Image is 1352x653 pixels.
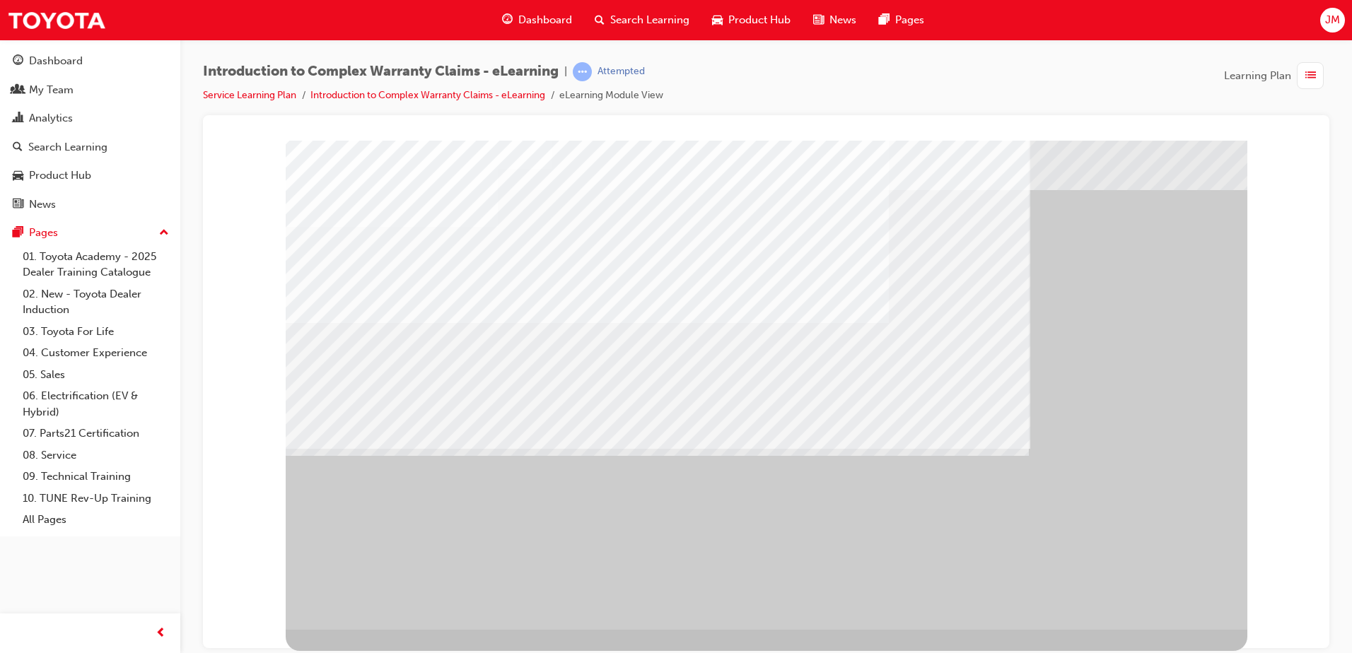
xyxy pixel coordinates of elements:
a: guage-iconDashboard [491,6,583,35]
a: 02. New - Toyota Dealer Induction [17,283,175,321]
a: news-iconNews [802,6,868,35]
a: Analytics [6,105,175,131]
a: News [6,192,175,218]
span: JM [1325,12,1340,28]
span: Learning Plan [1224,68,1291,84]
span: | [564,64,567,80]
a: 01. Toyota Academy - 2025 Dealer Training Catalogue [17,246,175,283]
a: Introduction to Complex Warranty Claims - eLearning [310,89,545,101]
a: Dashboard [6,48,175,74]
a: 10. TUNE Rev-Up Training [17,488,175,510]
a: 07. Parts21 Certification [17,423,175,445]
a: 06. Electrification (EV & Hybrid) [17,385,175,423]
a: Search Learning [6,134,175,160]
div: News [29,196,56,213]
span: up-icon [159,224,169,242]
div: Pages [29,225,58,241]
span: guage-icon [13,55,23,68]
a: 03. Toyota For Life [17,321,175,343]
span: news-icon [813,11,824,29]
a: 08. Service [17,445,175,466]
button: JM [1320,8,1345,33]
button: Pages [6,220,175,246]
span: Dashboard [518,12,572,28]
span: pages-icon [13,227,23,240]
button: DashboardMy TeamAnalyticsSearch LearningProduct HubNews [6,45,175,220]
div: Attempted [598,65,645,78]
span: Introduction to Complex Warranty Claims - eLearning [203,64,559,80]
a: Service Learning Plan [203,89,296,101]
span: Product Hub [728,12,791,28]
span: search-icon [13,141,23,154]
span: learningRecordVerb_ATTEMPT-icon [573,62,592,81]
span: car-icon [712,11,723,29]
span: news-icon [13,199,23,211]
span: people-icon [13,84,23,97]
a: search-iconSearch Learning [583,6,701,35]
span: prev-icon [156,625,166,642]
span: Search Learning [610,12,689,28]
div: Analytics [29,110,73,127]
button: Learning Plan [1224,62,1329,89]
a: My Team [6,77,175,103]
span: list-icon [1305,67,1316,85]
a: All Pages [17,509,175,531]
a: 05. Sales [17,364,175,386]
a: car-iconProduct Hub [701,6,802,35]
a: pages-iconPages [868,6,936,35]
div: Product Hub [29,167,91,184]
span: pages-icon [879,11,890,29]
a: 04. Customer Experience [17,342,175,364]
span: News [829,12,856,28]
a: Product Hub [6,163,175,189]
div: Search Learning [28,139,107,155]
div: Dashboard [29,53,83,69]
li: eLearning Module View [559,88,663,104]
span: car-icon [13,170,23,182]
a: 09. Technical Training [17,466,175,488]
span: Pages [895,12,924,28]
div: My Team [29,82,74,98]
div: Operation Codes [71,489,1033,558]
span: chart-icon [13,112,23,125]
span: search-icon [595,11,605,29]
img: Trak [7,4,106,36]
span: guage-icon [502,11,513,29]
